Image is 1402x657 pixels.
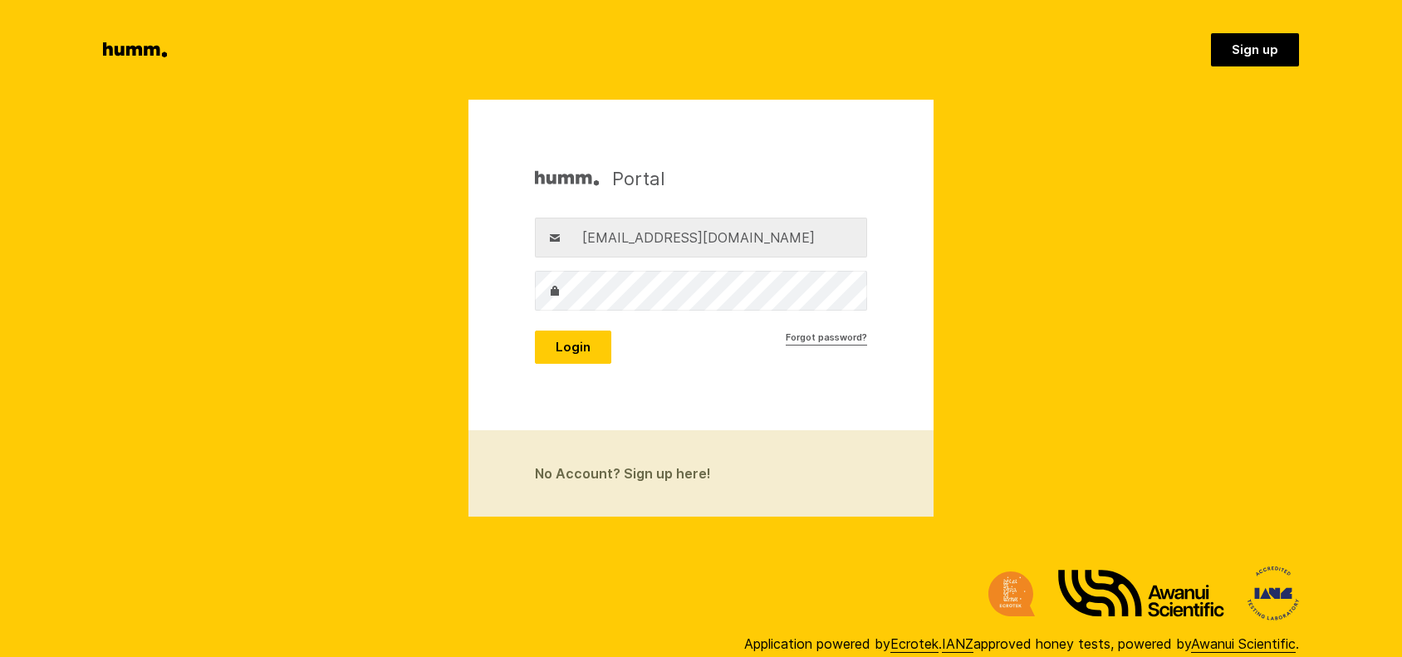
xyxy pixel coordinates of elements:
a: No Account? Sign up here! [468,430,934,517]
div: Application powered by . approved honey tests, powered by . [744,634,1299,654]
img: Ecrotek [988,571,1035,616]
img: Humm [535,166,599,191]
a: Forgot password? [786,331,867,346]
img: Awanui Scientific [1058,570,1224,617]
button: Login [535,331,611,364]
h1: Portal [535,166,665,191]
a: Sign up [1211,33,1299,66]
a: IANZ [942,635,973,653]
a: Ecrotek [890,635,939,653]
a: Awanui Scientific [1191,635,1296,653]
img: International Accreditation New Zealand [1248,566,1299,620]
